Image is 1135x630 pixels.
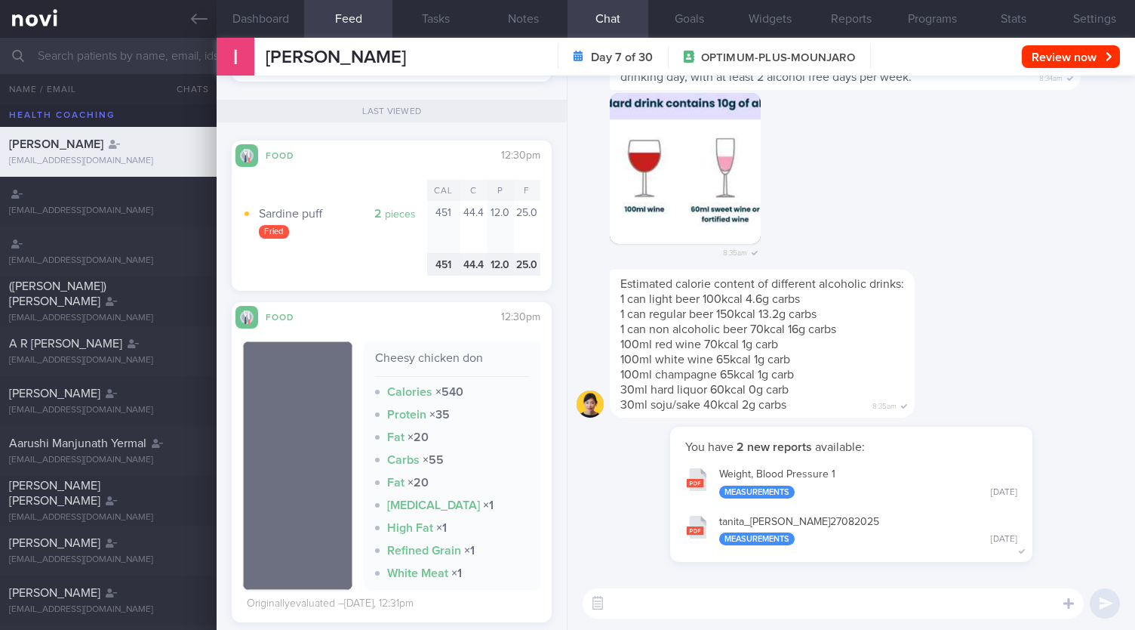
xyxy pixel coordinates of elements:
[9,255,208,267] div: [EMAIL_ADDRESS][DOMAIN_NAME]
[375,351,529,377] div: Cheesy chicken don
[610,93,761,244] img: Photo by Charlotte Tan
[678,459,1025,506] button: Weight, Blood Pressure 1 Measurements [DATE]
[408,477,429,489] strong: × 20
[9,355,208,366] div: [EMAIL_ADDRESS][DOMAIN_NAME]
[514,201,540,253] div: 25.0
[427,201,460,253] div: 451
[460,180,487,201] div: C
[435,386,463,398] strong: × 540
[374,208,382,220] strong: 2
[620,278,904,290] span: Estimated calorie content of different alcoholic drinks:
[258,310,318,323] div: Food
[9,480,100,507] span: [PERSON_NAME] [PERSON_NAME]
[387,499,480,511] strong: [MEDICAL_DATA]
[247,598,414,611] div: Originally evaluated – [DATE], 12:31pm
[387,386,432,398] strong: Calories
[9,512,208,523] div: [EMAIL_ADDRESS][DOMAIN_NAME]
[719,516,1017,546] div: tanita_ [PERSON_NAME] 27082025
[387,454,420,466] strong: Carbs
[9,554,208,566] div: [EMAIL_ADDRESS][DOMAIN_NAME]
[427,180,460,201] div: Cal
[9,437,146,449] span: Aarushi Manjunath Yermal
[464,545,475,557] strong: × 1
[460,253,487,276] div: 44.4
[9,537,100,549] span: [PERSON_NAME]
[387,477,404,489] strong: Fat
[620,354,790,366] span: 100ml white wine 65kcal 1g carb
[9,313,208,324] div: [EMAIL_ADDRESS][DOMAIN_NAME]
[9,138,103,150] span: [PERSON_NAME]
[1039,69,1063,84] span: 8:34am
[872,397,897,412] span: 8:35am
[9,280,106,307] span: ([PERSON_NAME]) [PERSON_NAME]
[487,180,513,201] div: P
[501,312,540,323] span: 12:30pm
[429,409,450,421] strong: × 35
[701,51,855,66] span: OPTIMUM-PLUS-MOUNJARO
[217,100,567,122] div: Last viewed
[620,323,836,335] span: 1 can non alcoholic beer 70kcal 16g carbs
[620,369,794,381] span: 100ml champagne 65kcal 1g carb
[483,499,494,511] strong: × 1
[387,545,461,557] strong: Refined Grain
[514,253,540,276] div: 25.0
[591,50,653,65] strong: Day 7 of 30
[460,201,487,253] div: 44.4
[9,587,100,599] span: [PERSON_NAME]
[387,522,433,534] strong: High Fat
[9,205,208,217] div: [EMAIL_ADDRESS][DOMAIN_NAME]
[243,201,426,253] button: 2 pieces Sardine puff Fried
[451,567,462,579] strong: × 1
[9,604,208,616] div: [EMAIL_ADDRESS][DOMAIN_NAME]
[266,48,406,66] span: [PERSON_NAME]
[408,431,429,443] strong: × 20
[423,454,444,466] strong: × 55
[501,150,540,161] span: 12:30pm
[514,180,540,201] div: F
[387,431,404,443] strong: Fat
[719,486,795,499] div: Measurements
[685,440,1017,455] p: You have available:
[734,441,815,453] strong: 2 new reports
[385,209,416,220] small: pieces
[387,567,448,579] strong: White Meat
[9,388,100,400] span: [PERSON_NAME]
[991,534,1017,545] div: [DATE]
[9,156,208,167] div: [EMAIL_ADDRESS][DOMAIN_NAME]
[427,253,460,276] div: 451
[620,308,817,320] span: 1 can regular beer 150kcal 13.2g carbs
[1022,45,1120,68] button: Review now
[487,201,513,253] div: 12.0
[723,244,747,258] span: 8:35am
[156,74,217,104] button: Chats
[9,405,208,416] div: [EMAIL_ADDRESS][DOMAIN_NAME]
[243,341,352,590] img: Cheesy chicken don
[719,468,1017,499] div: Weight, Blood Pressure 1
[620,384,789,396] span: 30ml hard liquor 60kcal 0g carb
[259,206,426,221] div: Sardine puff
[991,487,1017,499] div: [DATE]
[436,522,447,534] strong: × 1
[259,225,288,239] div: Fried
[487,253,513,276] div: 12.0
[620,293,800,305] span: 1 can light beer 100kcal 4.6g carbs
[9,338,122,350] span: A R [PERSON_NAME]
[387,409,426,421] strong: Protein
[719,533,795,545] div: Measurements
[678,506,1025,554] button: tanita_[PERSON_NAME]27082025 Measurements [DATE]
[258,148,318,161] div: Food
[620,41,1068,83] span: Alcohol is moderately dense in calories (7 kcal/g) and thus can be a significant source of energy...
[620,399,786,411] span: 30ml soju/sake 40kcal 2g carbs
[9,455,208,466] div: [EMAIL_ADDRESS][DOMAIN_NAME]
[620,338,778,351] span: 100ml red wine 70kcal 1g carb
